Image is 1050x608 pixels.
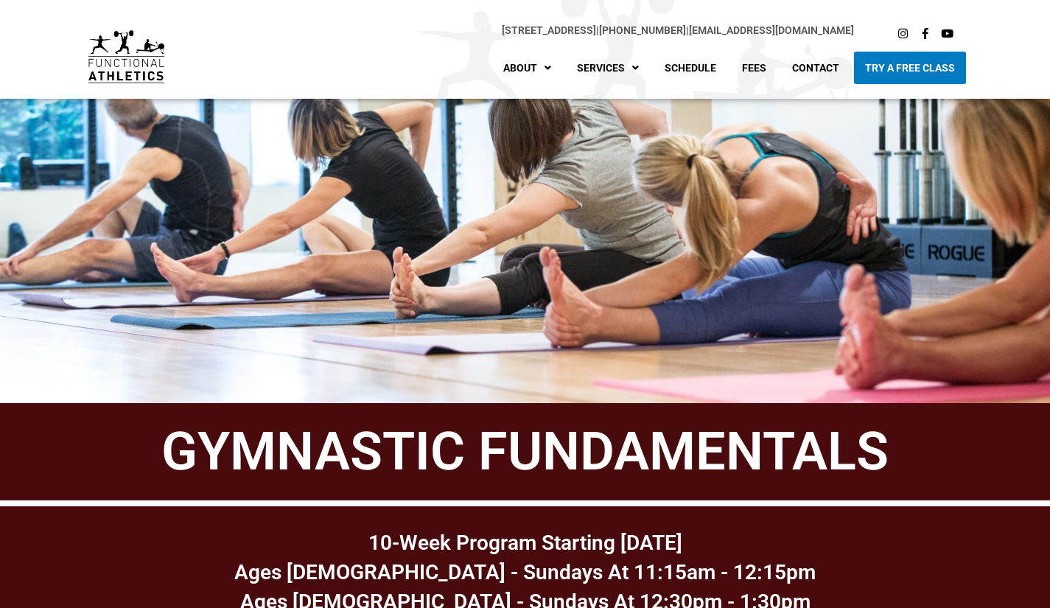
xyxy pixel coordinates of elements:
a: [STREET_ADDRESS] [502,24,596,36]
a: About [492,52,562,84]
p: | [194,22,854,39]
a: Try A Free Class [854,52,966,84]
a: [PHONE_NUMBER] [599,24,686,36]
h1: Gymnastic Fundamentals [22,425,1028,478]
img: default-logo [88,30,164,83]
a: Fees [731,52,777,84]
a: [EMAIL_ADDRESS][DOMAIN_NAME] [689,24,854,36]
span: | [502,24,599,36]
a: Schedule [654,52,727,84]
a: Contact [781,52,850,84]
a: Services [566,52,650,84]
